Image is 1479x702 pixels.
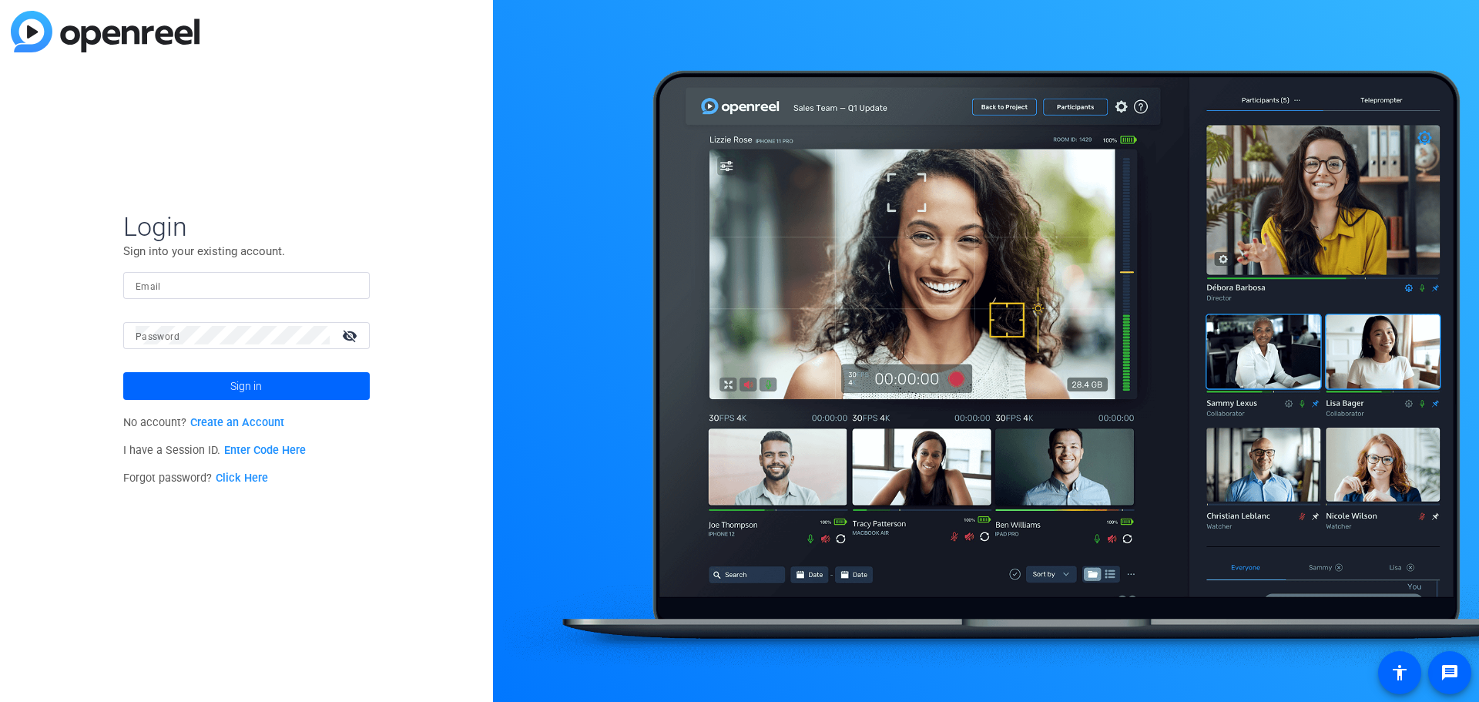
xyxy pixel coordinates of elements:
mat-label: Password [136,331,179,342]
mat-icon: visibility_off [333,324,370,347]
mat-label: Email [136,281,161,292]
mat-icon: message [1440,663,1459,682]
a: Create an Account [190,416,284,429]
a: Click Here [216,472,268,485]
span: Login [123,210,370,243]
img: blue-gradient.svg [11,11,200,52]
input: Enter Email Address [136,276,357,294]
span: Forgot password? [123,472,268,485]
button: Sign in [123,372,370,400]
a: Enter Code Here [224,444,306,457]
span: Sign in [230,367,262,405]
p: Sign into your existing account. [123,243,370,260]
span: No account? [123,416,284,429]
span: I have a Session ID. [123,444,306,457]
mat-icon: accessibility [1390,663,1409,682]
